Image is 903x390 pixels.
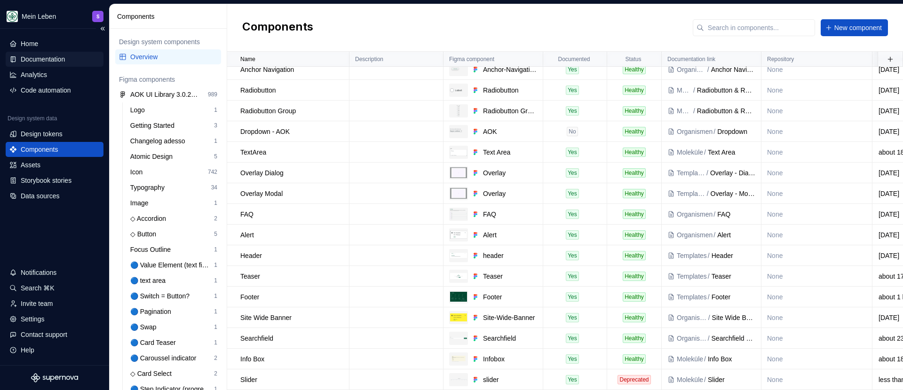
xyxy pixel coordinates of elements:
div: Organismen [677,65,706,74]
div: Searchfield & -bar [712,334,755,343]
div: Search ⌘K [21,283,55,293]
td: None [761,287,872,307]
td: None [761,245,872,266]
div: Yes [566,148,579,157]
img: AOK [450,128,467,134]
div: / [706,65,711,74]
div: / [713,210,717,219]
div: 🔵 Pagination [130,307,175,316]
div: Healthy [623,251,646,260]
div: ◇ Accordion [130,214,170,223]
p: Alert [240,230,254,240]
div: Templates [677,251,707,260]
td: None [761,307,872,328]
div: 1 [214,323,217,331]
p: Overlay Dialog [240,168,284,178]
div: 1 [214,246,217,253]
div: Help [21,345,34,355]
img: Text Area [450,148,467,156]
img: Radiobutton [450,88,467,92]
p: Documented [558,55,590,63]
div: Notifications [21,268,56,277]
p: Radiobutton [240,86,276,95]
img: Infobox [450,356,467,362]
div: Data sources [21,191,59,201]
div: Figma components [119,75,217,84]
div: Organismen [677,210,713,219]
div: Healthy [623,230,646,240]
div: 1 [214,277,217,284]
div: Healthy [623,189,646,198]
p: Footer [240,292,259,302]
img: df5db9ef-aba0-4771-bf51-9763b7497661.png [7,11,18,22]
a: Analytics [6,67,103,82]
a: Icon742 [127,164,221,179]
div: Icon [130,167,146,177]
p: Info Box [240,354,264,364]
a: Changelog adesso1 [127,133,221,148]
p: Header [240,251,262,260]
td: None [761,266,872,287]
td: None [761,328,872,349]
div: Contact support [21,330,67,339]
a: 🔵 Card Teaser1 [127,335,221,350]
div: 5 [214,153,217,160]
div: Deprecated [618,375,650,384]
div: Getting Started [130,121,178,130]
div: Teaser [483,272,537,281]
div: Healthy [623,292,646,302]
div: Image [130,198,152,208]
a: Components [6,142,103,157]
button: Collapse sidebar [96,22,109,35]
div: / [705,168,710,178]
div: S [96,13,100,20]
div: Organismen [677,334,707,343]
div: slider [483,375,537,384]
a: Logo1 [127,102,221,117]
td: None [761,204,872,225]
div: Overlay - Modal [711,189,755,198]
a: 🔵 Switch = Button?1 [127,289,221,304]
div: Radiobutton [483,86,537,95]
div: No [567,127,578,136]
div: / [692,86,697,95]
div: Teaser [712,272,755,281]
div: / [707,334,712,343]
a: Storybook stories [6,173,103,188]
td: None [761,80,872,101]
div: Anchor Navigation [711,65,755,74]
div: Design tokens [21,129,63,139]
p: Figma component [449,55,494,63]
div: Design system components [119,37,217,47]
div: Site-Wide-Banner [483,313,537,322]
a: 🔵 Swap1 [127,320,221,335]
div: Healthy [623,210,646,219]
a: Documentation [6,52,103,67]
div: Healthy [623,313,646,322]
button: Mein LebenS [2,6,107,26]
div: Yes [566,251,579,260]
a: 🔵 Caroussel indicator2 [127,351,221,366]
div: Anchor-Navigation [483,65,537,74]
div: Yes [566,210,579,219]
div: 2 [214,354,217,362]
td: None [761,183,872,204]
div: Yes [566,230,579,240]
div: Code automation [21,86,71,95]
div: Healthy [623,65,646,74]
div: / [713,127,717,136]
a: ◇ Accordion2 [127,211,221,226]
div: Design system data [8,115,57,122]
div: Yes [566,292,579,302]
div: Radiobutton Group [483,106,537,116]
img: slider [450,378,467,381]
div: Infobox [483,354,537,364]
div: / [703,354,708,364]
p: Repository [767,55,794,63]
div: Organismen [677,127,713,136]
a: Invite team [6,296,103,311]
svg: Supernova Logo [31,373,78,382]
div: 1 [214,261,217,269]
p: Anchor Navigation [240,65,294,74]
